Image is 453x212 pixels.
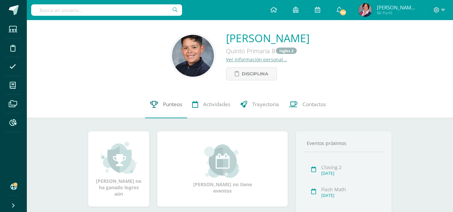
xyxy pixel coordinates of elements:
span: Contactos [302,101,326,108]
a: [PERSON_NAME] [226,31,309,45]
input: Busca un usuario... [31,4,182,16]
a: Punteos [145,91,187,118]
span: [PERSON_NAME] de [GEOGRAPHIC_DATA] [377,4,417,11]
span: Mi Perfil [377,10,417,16]
a: Disciplina [226,67,277,80]
img: event_small.png [204,144,241,178]
span: 192 [339,9,347,16]
a: Ingles 2 [276,48,297,54]
a: Contactos [284,91,331,118]
a: Ver información personal... [226,56,287,63]
a: Actividades [187,91,235,118]
div: Quinto Primaria B [226,45,309,56]
div: [DATE] [321,193,381,198]
span: Trayectoria [252,101,279,108]
a: Trayectoria [235,91,284,118]
img: eba0029dc0c0c767c80097ff69581358.png [172,35,214,77]
div: [DATE] [321,170,381,176]
div: Closing 2 [321,164,381,170]
img: 9cc45377ee35837361e2d5ac646c5eda.png [358,3,372,17]
div: Flash Math [321,186,381,193]
span: Punteos [163,101,182,108]
div: [PERSON_NAME] no ha ganado logros aún [95,141,143,197]
img: achievement_small.png [101,141,137,174]
div: [PERSON_NAME] no tiene eventos [189,144,256,194]
span: Disciplina [242,68,268,80]
div: Eventos próximos [304,140,383,146]
span: Actividades [203,101,230,108]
